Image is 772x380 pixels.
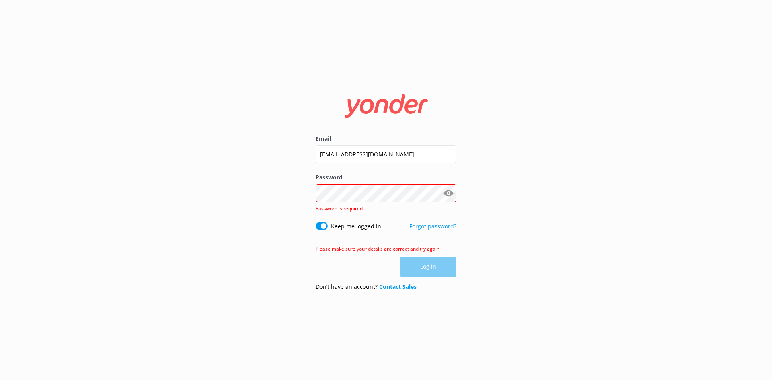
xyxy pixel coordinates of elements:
[409,222,456,230] a: Forgot password?
[331,222,381,231] label: Keep me logged in
[316,205,363,212] span: Password is required
[440,185,456,201] button: Show password
[316,173,456,182] label: Password
[316,245,439,252] span: Please make sure your details are correct and try again
[316,134,456,143] label: Email
[316,282,417,291] p: Don’t have an account?
[316,145,456,163] input: user@emailaddress.com
[379,283,417,290] a: Contact Sales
